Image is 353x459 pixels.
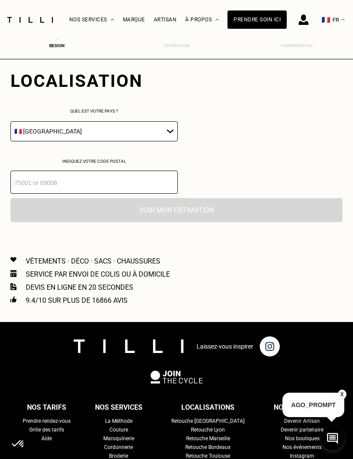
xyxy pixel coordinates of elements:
img: logo Tilli [74,339,183,353]
img: icône connexion [299,14,309,25]
a: Artisan [154,17,177,23]
p: 9.4/10 sur plus de 16866 avis [26,296,128,305]
div: Confirmation [279,43,314,48]
img: Logo du service de couturière Tilli [4,17,56,23]
a: Nos événements [282,443,322,452]
a: Retouche Bordeaux [185,443,231,452]
a: Aide [41,434,52,443]
img: Menu déroulant à propos [215,19,219,21]
a: Retouche Lyon [191,425,225,434]
img: Icon [10,257,17,262]
button: X [338,390,346,399]
div: Nos tarifs [27,401,66,414]
input: 75001 or 69008 [10,171,178,194]
div: Estimation [159,43,194,48]
a: Prendre soin ici [227,10,287,29]
a: Nos boutiques [285,434,319,443]
a: Cordonnerie [104,443,133,452]
div: Besoin [39,43,74,48]
img: menu déroulant [341,19,345,21]
a: Prendre rendez-vous [23,417,71,425]
button: 🇫🇷 FR [317,0,349,39]
p: Indiquez votre code postal [10,159,178,164]
img: Icon [10,283,17,290]
div: Nos services [95,401,143,414]
a: Grille des tarifs [29,425,64,434]
div: À propos [185,0,219,39]
div: Nous rejoindre [274,401,331,414]
a: Retouche Marseille [186,434,230,443]
p: Vêtements · Déco · Sacs · Chaussures [26,257,160,265]
img: page instagram de Tilli une retoucherie à domicile [260,336,280,356]
a: La Méthode [105,417,132,425]
p: Quel est votre pays ? [10,109,178,113]
img: Menu déroulant [111,19,114,21]
p: Laissez-vous inspirer [197,343,253,350]
img: Icon [10,270,17,277]
a: Devenir partenaire [281,425,323,434]
span: 🇫🇷 [322,16,330,24]
a: Maroquinerie [103,434,134,443]
p: AGO_PROMPT [282,393,344,417]
p: Devis en ligne en 20 secondes [26,283,133,291]
img: logo Join The Cycle [150,370,203,384]
div: Nos services [69,0,114,39]
p: Service par envoi de colis ou à domicile [26,270,170,278]
div: Localisations [181,401,234,414]
a: Marque [123,17,145,23]
a: Retouche [GEOGRAPHIC_DATA] [171,417,244,425]
a: Couture [109,425,128,434]
img: Icon [10,296,17,302]
div: Localisation [10,71,178,91]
